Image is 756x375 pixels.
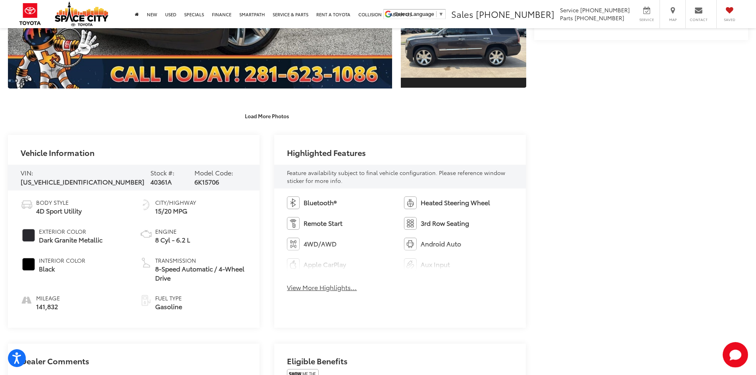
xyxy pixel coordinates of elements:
span: Remote Start [304,219,342,228]
span: VIN: [21,168,33,177]
h2: Vehicle Information [21,148,94,157]
span: [PHONE_NUMBER] [575,14,624,22]
span: Engine [155,227,190,235]
span: Dark Granite Metallic [39,235,102,244]
img: Android Auto [404,238,417,250]
span: 15/20 MPG [155,206,196,215]
span: Black [39,264,85,273]
span: Service [560,6,579,14]
span: 8-Speed Automatic / 4-Wheel Drive [155,264,247,283]
span: City/Highway [155,198,196,206]
span: Transmission [155,256,247,264]
span: Contact [690,17,708,22]
span: Map [664,17,681,22]
span: Mileage [36,294,60,302]
span: Heated Steering Wheel [421,198,490,207]
img: Fuel Economy [140,198,152,211]
span: Service [638,17,656,22]
h2: Eligible Benefits [287,356,513,369]
button: View More Highlights... [287,283,357,292]
img: 4WD/AWD [287,238,300,250]
h2: Dealer Comments [21,356,247,373]
img: Bluetooth® [287,196,300,209]
span: Exterior Color [39,227,102,235]
span: 3rd Row Seating [421,219,469,228]
span: 8 Cyl - 6.2 L [155,235,190,244]
span: Model Code: [194,168,233,177]
span: 40361A [150,177,172,186]
span: ​ [436,11,437,17]
button: Load More Photos [239,109,294,123]
span: [PHONE_NUMBER] [476,8,554,20]
svg: Start Chat [723,342,748,367]
img: 3rd Row Seating [404,217,417,230]
span: Feature availability subject to final vehicle configuration. Please reference window sticker for ... [287,169,505,185]
span: Sales [451,8,473,20]
span: Body Style [36,198,82,206]
span: Select Language [394,11,434,17]
span: Fuel Type [155,294,182,302]
span: ▼ [439,11,444,17]
span: Gasoline [155,302,182,311]
i: mileage icon [21,294,32,305]
span: 4D Sport Utility [36,206,82,215]
span: Saved [721,17,738,22]
span: Bluetooth® [304,198,337,207]
img: Heated Steering Wheel [404,196,417,209]
img: Space City Toyota [55,2,108,26]
span: Stock #: [150,168,175,177]
span: 6K15706 [194,177,219,186]
span: Interior Color [39,256,85,264]
span: #000000 [22,258,35,271]
span: [PHONE_NUMBER] [580,6,630,14]
img: Remote Start [287,217,300,230]
button: Toggle Chat Window [723,342,748,367]
h2: Highlighted Features [287,148,366,157]
span: 141,832 [36,302,60,311]
span: #29282E [22,229,35,242]
span: Parts [560,14,573,22]
span: [US_VEHICLE_IDENTIFICATION_NUMBER] [21,177,144,186]
a: Select Language​ [394,11,444,17]
img: 2017 Cadillac Escalade Luxury [399,6,527,77]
